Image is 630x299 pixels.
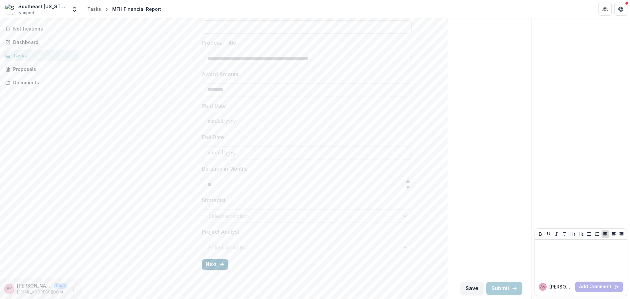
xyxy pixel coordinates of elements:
[70,285,78,293] button: More
[85,4,104,14] a: Tasks
[112,6,161,12] div: MFH Financial Report
[202,39,236,47] p: Proposal Title
[85,4,164,14] nav: breadcrumb
[3,24,79,34] button: Notifications
[549,283,573,290] p: [PERSON_NAME]
[593,230,601,238] button: Ordered List
[13,79,74,86] div: Documents
[13,52,74,59] div: Tasks
[5,4,16,14] img: Southeast Missouri Food Bank
[202,165,247,173] p: Duration in Months
[202,259,228,270] button: Next
[13,26,76,32] span: Notifications
[561,230,569,238] button: Strike
[486,282,522,295] button: Submit
[601,230,609,238] button: Align Left
[3,50,79,61] a: Tasks
[70,3,79,16] button: Open entity switcher
[575,282,623,292] button: Add Comment
[54,283,67,289] p: User
[18,10,37,16] span: Nonprofit
[3,37,79,48] a: Dashboard
[3,77,79,88] a: Documents
[614,3,627,16] button: Get Help
[87,6,101,12] div: Tasks
[553,230,560,238] button: Italicize
[13,39,74,46] div: Dashboard
[202,102,226,110] p: Start Date
[3,64,79,75] a: Proposals
[202,228,239,236] p: Project Analyst
[460,282,484,295] button: Save
[7,287,12,291] div: Amanda Geske <ageske@semofoodbank.org>
[585,230,593,238] button: Bullet List
[536,230,544,238] button: Bold
[610,230,618,238] button: Align Center
[202,133,224,141] p: End Date
[13,66,74,73] div: Proposals
[202,70,239,78] p: Award Amount
[17,282,51,289] p: [PERSON_NAME] <[EMAIL_ADDRESS][DOMAIN_NAME]>
[17,289,67,295] p: [EMAIL_ADDRESS][DOMAIN_NAME]
[545,230,553,238] button: Underline
[577,230,585,238] button: Heading 2
[569,230,577,238] button: Heading 1
[540,285,545,288] div: Amanda Geske <ageske@semofoodbank.org>
[202,196,225,204] p: Strategist
[18,3,67,10] div: Southeast [US_STATE] Food Bank
[618,230,625,238] button: Align Right
[598,3,612,16] button: Partners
